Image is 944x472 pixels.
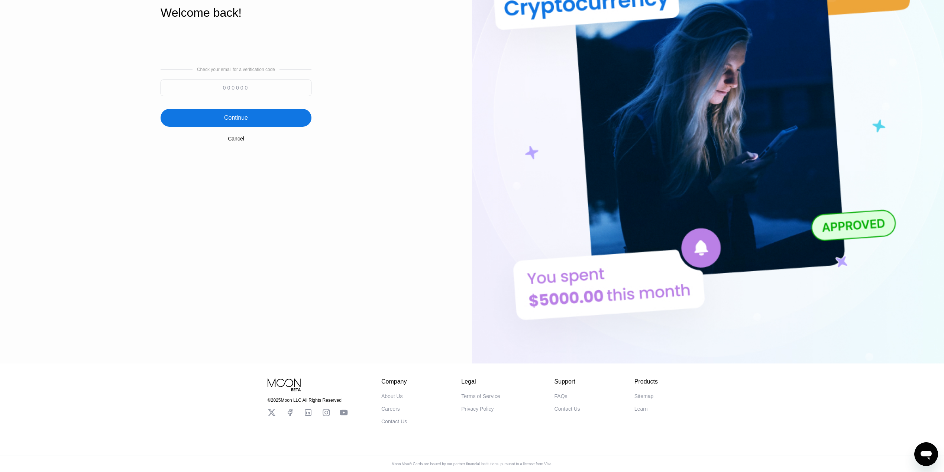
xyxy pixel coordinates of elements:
div: Privacy Policy [461,406,494,412]
div: Continue [224,114,248,122]
div: Company [381,378,407,385]
div: Terms of Service [461,393,500,399]
div: Support [555,378,580,385]
div: Contact Us [381,418,407,424]
div: Learn [634,406,648,412]
div: Check your email for a verification code [197,67,275,72]
input: 000000 [161,80,311,96]
div: Welcome back! [161,6,311,20]
div: Continue [161,109,311,127]
div: Sitemap [634,393,653,399]
div: About Us [381,393,403,399]
div: Cancel [228,136,244,142]
div: Moon Visa® Cards are issued by our partner financial institutions, pursuant to a license from Visa. [386,462,559,466]
div: Products [634,378,658,385]
div: FAQs [555,393,568,399]
div: Legal [461,378,500,385]
div: Contact Us [555,406,580,412]
div: © 2025 Moon LLC All Rights Reserved [268,398,348,403]
div: Careers [381,406,400,412]
iframe: 启动消息传送窗口的按钮 [914,442,938,466]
